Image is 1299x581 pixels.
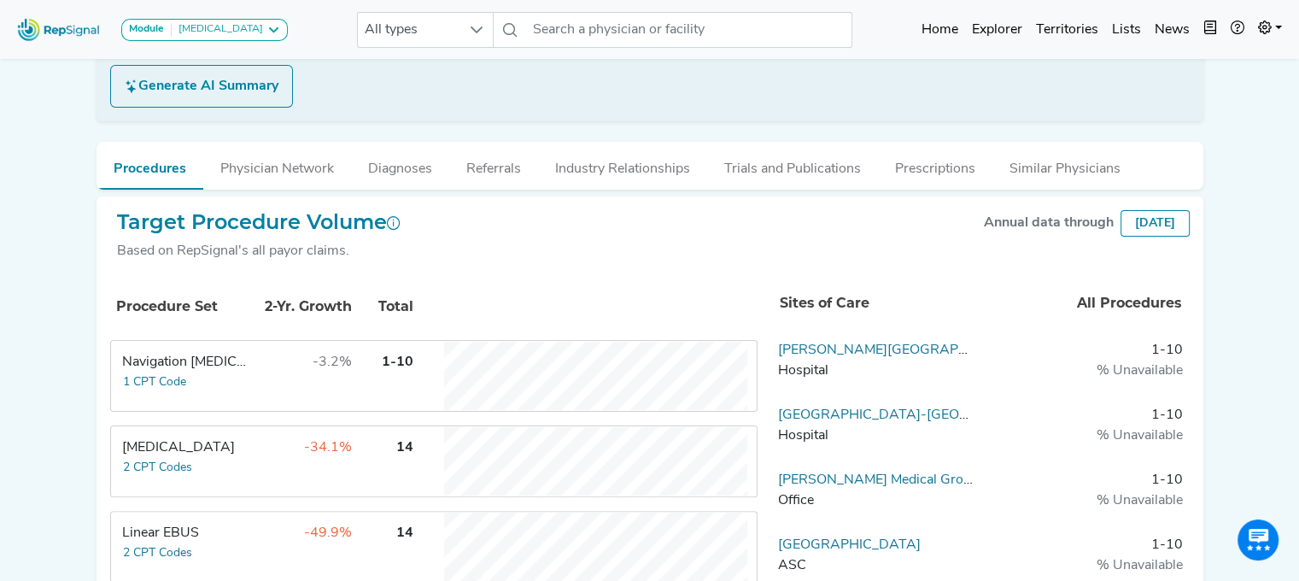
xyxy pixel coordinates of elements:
button: Similar Physicians [992,142,1138,188]
span: 14 [396,441,413,455]
a: Territories [1029,13,1105,47]
span: -3.2% [313,355,352,369]
td: 1-10 [980,405,1190,456]
a: [GEOGRAPHIC_DATA]-[GEOGRAPHIC_DATA] [778,408,1069,422]
div: [MEDICAL_DATA] [172,23,263,37]
td: Bronson Methodist Hospital [771,340,980,391]
td: Lehigh Valley Hospital-Cedar Crest [771,405,980,456]
button: Diagnoses [351,142,449,188]
th: Procedure Set [114,278,242,336]
div: Annual data through [984,213,1114,233]
div: Linear EBUS [122,523,250,543]
a: [PERSON_NAME] Medical Group [778,473,979,487]
button: 1 CPT Code [122,373,187,392]
div: % Unavailable [987,361,1183,381]
a: [GEOGRAPHIC_DATA] [778,538,921,552]
td: Bronson Medical Group [771,470,980,521]
button: Trials and Publications [707,142,878,188]
input: Search a physician or facility [526,12,852,48]
div: % Unavailable [987,555,1183,576]
button: Procedures [97,142,203,190]
strong: Module [129,24,164,34]
span: All types [358,13,460,47]
span: 14 [396,526,413,540]
td: 1-10 [980,470,1190,521]
a: Lists [1105,13,1148,47]
h2: Target Procedure Volume [117,210,401,235]
div: Hospital [778,361,974,381]
a: News [1148,13,1197,47]
span: 1-10 [382,355,413,369]
th: Sites of Care [772,275,980,332]
div: % Unavailable [987,490,1183,511]
button: Prescriptions [878,142,992,188]
button: Referrals [449,142,538,188]
button: Physician Network [203,142,351,188]
td: 1-10 [980,340,1190,391]
div: % Unavailable [987,425,1183,446]
button: Module[MEDICAL_DATA] [121,19,288,41]
th: Total [356,278,416,336]
button: Intel Book [1197,13,1224,47]
th: 2-Yr. Growth [243,278,354,336]
th: All Procedures [980,275,1189,332]
div: Office [778,490,974,511]
span: -34.1% [304,441,352,455]
div: ASC [778,555,974,576]
button: Industry Relationships [538,142,707,188]
div: Transbronchial Biopsy [122,437,250,458]
a: [PERSON_NAME][GEOGRAPHIC_DATA] [778,343,1030,357]
span: -49.9% [304,526,352,540]
div: Based on RepSignal's all payor claims. [117,241,401,261]
button: 2 CPT Codes [122,458,193,478]
a: Explorer [965,13,1029,47]
div: [DATE] [1121,210,1190,237]
div: Hospital [778,425,974,446]
button: Generate AI Summary [110,65,293,108]
div: Navigation Bronchoscopy [122,352,250,373]
a: Home [915,13,965,47]
button: 2 CPT Codes [122,543,193,563]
